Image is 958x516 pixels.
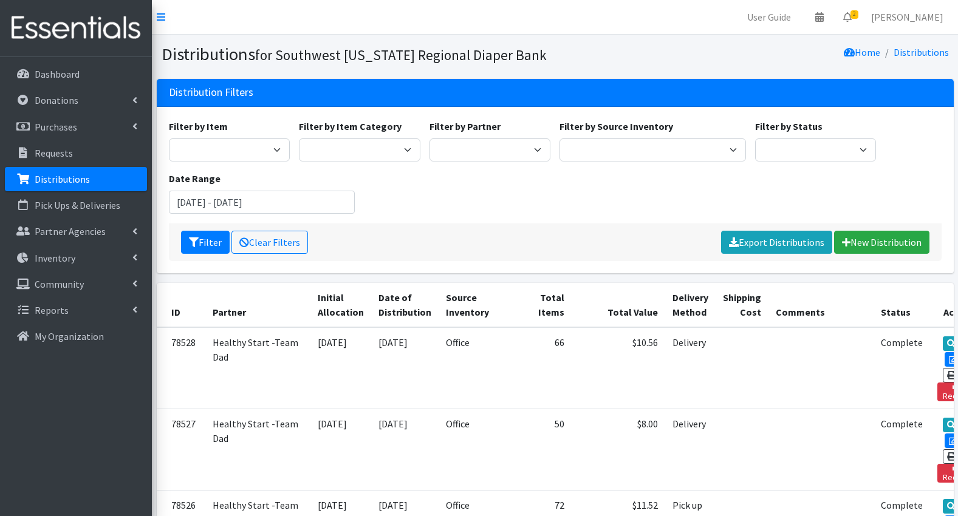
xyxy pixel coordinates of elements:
td: $10.56 [572,327,665,409]
img: HumanEssentials [5,8,147,49]
a: Export Distributions [721,231,832,254]
a: Purchases [5,115,147,139]
td: Office [439,327,525,409]
th: Comments [768,283,874,327]
td: Delivery [665,327,716,409]
label: Filter by Item [169,119,228,134]
a: My Organization [5,324,147,348]
p: Distributions [35,173,90,185]
td: $8.00 [572,409,665,490]
a: Donations [5,88,147,112]
a: Partner Agencies [5,219,147,243]
td: 50 [525,409,572,490]
p: Donations [35,94,78,106]
p: Partner Agencies [35,225,106,237]
a: Pick Ups & Deliveries [5,193,147,217]
th: Source Inventory [439,283,525,327]
a: Requests [5,141,147,165]
th: Status [874,283,930,327]
a: New Distribution [834,231,929,254]
input: January 1, 2011 - December 31, 2011 [169,191,355,214]
p: Purchases [35,121,77,133]
label: Filter by Status [755,119,823,134]
td: [DATE] [371,327,439,409]
td: Complete [874,327,930,409]
a: Dashboard [5,62,147,86]
h3: Distribution Filters [169,86,253,99]
td: 78528 [157,327,205,409]
p: Reports [35,304,69,316]
a: Inventory [5,246,147,270]
a: Distributions [5,167,147,191]
th: Total Items [525,283,572,327]
td: Healthy Start -Team Dad [205,327,310,409]
td: [DATE] [371,409,439,490]
td: Office [439,409,525,490]
td: [DATE] [310,409,371,490]
button: Filter [181,231,230,254]
a: Distributions [894,46,949,58]
label: Filter by Source Inventory [559,119,673,134]
th: ID [157,283,205,327]
td: [DATE] [310,327,371,409]
a: Community [5,272,147,296]
a: Home [844,46,880,58]
label: Filter by Item Category [299,119,402,134]
label: Filter by Partner [429,119,501,134]
a: User Guide [737,5,801,29]
th: Total Value [572,283,665,327]
p: My Organization [35,330,104,342]
td: Complete [874,409,930,490]
small: for Southwest [US_STATE] Regional Diaper Bank [255,46,547,64]
th: Date of Distribution [371,283,439,327]
a: Clear Filters [231,231,308,254]
th: Initial Allocation [310,283,371,327]
td: 78527 [157,409,205,490]
p: Pick Ups & Deliveries [35,199,120,211]
th: Shipping Cost [716,283,768,327]
span: 2 [850,10,858,19]
a: [PERSON_NAME] [861,5,953,29]
p: Inventory [35,252,75,264]
a: Reports [5,298,147,322]
td: 66 [525,327,572,409]
th: Delivery Method [665,283,716,327]
p: Requests [35,147,73,159]
td: Healthy Start -Team Dad [205,409,310,490]
p: Dashboard [35,68,80,80]
a: 2 [833,5,861,29]
h1: Distributions [162,44,551,65]
p: Community [35,278,84,290]
th: Partner [205,283,310,327]
label: Date Range [169,171,221,186]
td: Delivery [665,409,716,490]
